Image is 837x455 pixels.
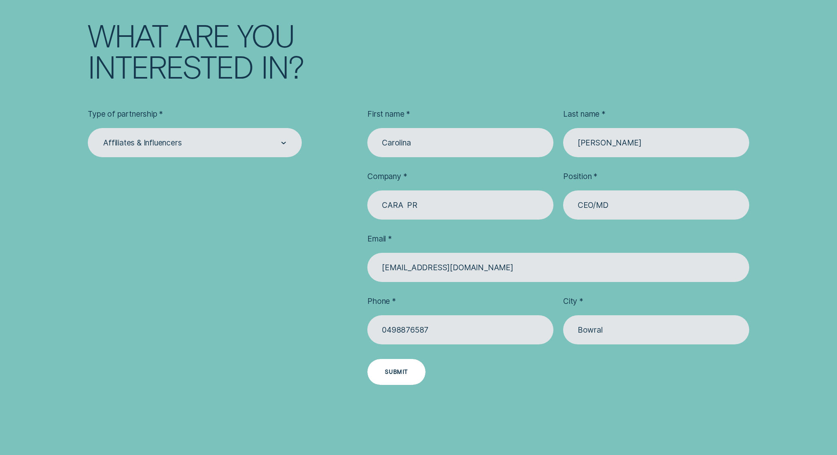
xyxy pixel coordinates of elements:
[367,109,749,387] form: Contact us form
[563,109,749,119] label: Last name *
[367,359,426,385] button: Submit
[88,19,470,81] h2: What are you interested in?
[103,138,182,148] div: Affiliates & Influencers
[563,172,749,182] label: Position *
[385,370,408,375] div: Submit
[367,297,553,306] label: Phone *
[367,234,749,244] label: Email *
[88,109,302,119] label: Type of partnership *
[563,297,749,306] label: City *
[367,172,553,182] label: Company *
[367,109,553,119] label: First name *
